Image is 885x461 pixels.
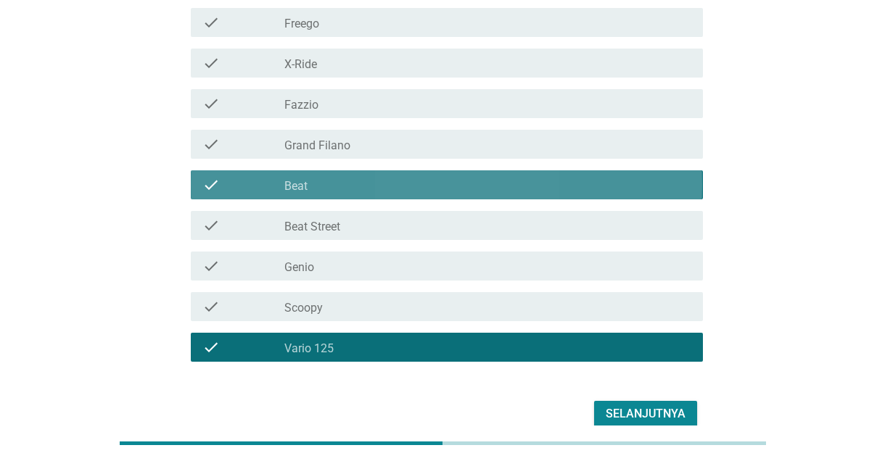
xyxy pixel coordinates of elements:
i: check [202,217,220,234]
i: check [202,54,220,72]
i: check [202,257,220,275]
label: Freego [284,17,319,31]
div: Selanjutnya [606,405,686,423]
label: Beat Street [284,220,340,234]
label: Fazzio [284,98,318,112]
label: X-Ride [284,57,317,72]
i: check [202,176,220,194]
i: check [202,298,220,315]
label: Scoopy [284,301,323,315]
label: Genio [284,260,314,275]
i: check [202,339,220,356]
button: Selanjutnya [594,401,697,427]
i: check [202,95,220,112]
label: Vario 125 [284,341,334,356]
i: check [202,136,220,153]
i: check [202,14,220,31]
label: Beat [284,179,308,194]
label: Grand Filano [284,138,350,153]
